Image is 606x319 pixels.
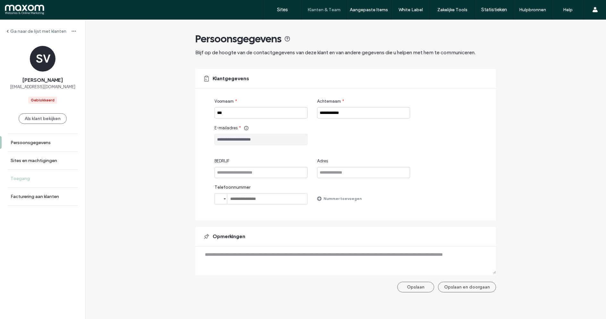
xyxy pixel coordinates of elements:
[11,158,57,163] label: Sites en machtigingen
[317,98,341,105] span: Achternaam
[437,7,467,13] label: Zakelijke Tools
[399,7,423,13] label: White Label
[324,193,362,204] label: Nummer toevoegen
[215,185,307,193] label: Telefoonnummer
[397,282,434,292] button: Opslaan
[19,113,67,124] button: Als klant bekijken
[519,7,546,13] label: Hulpbronnen
[11,176,30,181] label: Toegang
[307,7,341,13] label: Klanten & Team
[350,7,388,13] label: Aangepaste Items
[563,7,573,13] label: Help
[213,75,249,82] span: Klantgegevens
[317,158,328,164] span: Adres
[195,32,282,45] span: Persoonsgegevens
[215,167,307,178] input: BEDRIJF
[215,107,307,118] input: Voornaam
[10,84,75,90] span: [EMAIL_ADDRESS][DOMAIN_NAME]
[215,134,307,145] input: E-mailadres
[215,125,238,131] span: E-mailadres
[215,98,234,105] span: Voornaam
[11,194,59,199] label: Facturering aan klanten
[317,167,410,178] input: Adres
[277,7,288,13] label: Sites
[481,7,507,13] label: Statistieken
[15,4,28,10] span: Help
[31,97,55,103] div: Geblokkeerd
[195,49,476,56] span: Blijf op de hoogte van de contactgegevens van deze klant en van andere gegevens die u helpen met ...
[10,29,66,34] label: Ga naar de lijst met klanten
[317,107,410,118] input: Achternaam
[438,282,496,292] button: Opslaan en doorgaan
[30,46,55,72] div: SV
[213,233,245,240] span: Opmerkingen
[11,140,51,145] label: Persoonsgegevens
[22,77,63,84] span: [PERSON_NAME]
[215,158,230,164] span: BEDRIJF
